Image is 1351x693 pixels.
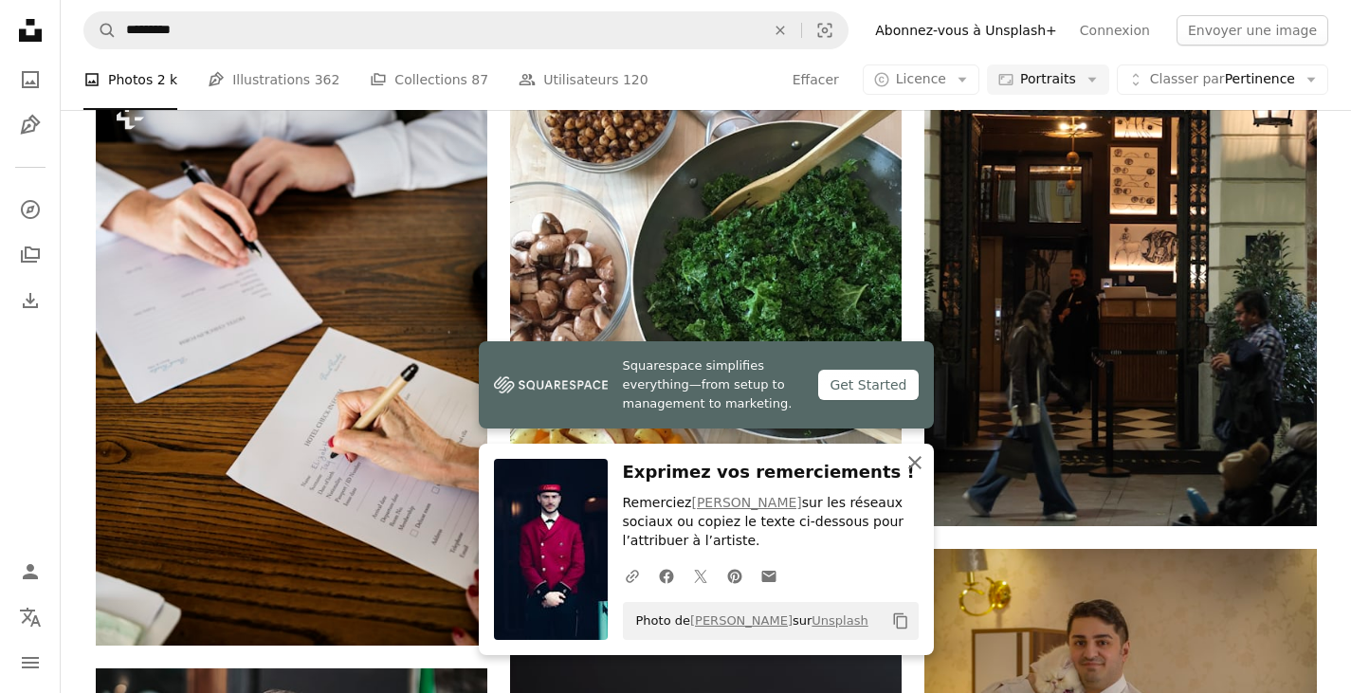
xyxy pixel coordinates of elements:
span: Licence [896,71,946,86]
button: Portraits [987,64,1109,95]
a: Partager par mail [752,556,786,594]
a: Utilisateurs 120 [519,49,648,110]
a: Partagez-leTwitter [684,556,718,594]
button: Envoyer une image [1177,15,1328,46]
span: 120 [623,69,648,90]
form: Rechercher des visuels sur tout le site [83,11,849,49]
button: Classer parPertinence [1117,64,1328,95]
img: file-1747939142011-51e5cc87e3c9 [494,371,608,399]
a: [PERSON_NAME] [691,495,801,510]
a: Collections [11,236,49,274]
h3: Exprimez vos remerciements ! [623,459,919,486]
a: Explorer [11,191,49,228]
a: [PERSON_NAME] [690,613,793,628]
a: Un homme marchant sur un trottoir à côté d’un immeuble [924,224,1316,241]
span: Pertinence [1150,70,1295,89]
a: Unsplash [812,613,867,628]
button: Effacer [759,12,801,48]
a: Partagez-leFacebook [649,556,684,594]
a: Clients qui s’enregistrent dans un hôtel ***Ces documents sont nos propres conceptions génériques... [96,356,487,373]
a: Squarespace simplifies everything—from setup to management to marketing.Get Started [479,341,934,429]
button: Rechercher sur Unsplash [84,12,117,48]
a: Illustrations [11,106,49,144]
a: Partagez-lePinterest [718,556,752,594]
button: Langue [11,598,49,636]
p: Remerciez sur les réseaux sociaux ou copiez le texte ci-dessous pour l’attribuer à l’artiste. [623,494,919,551]
a: Connexion / S’inscrire [11,553,49,591]
a: Abonnez-vous à Unsplash+ [864,15,1068,46]
button: Licence [863,64,979,95]
button: Menu [11,644,49,682]
a: Historique de téléchargement [11,282,49,319]
a: Collections 87 [370,49,488,110]
span: Squarespace simplifies everything—from setup to management to marketing. [623,356,804,413]
span: 362 [315,69,340,90]
button: Recherche de visuels [802,12,848,48]
span: Classer par [1150,71,1225,86]
span: Photo de sur [627,606,868,636]
div: Get Started [818,370,918,400]
a: Connexion [1068,15,1161,46]
a: Légumes verts sur éventail [510,279,902,296]
button: Copier dans le presse-papier [885,605,917,637]
a: Photos [11,61,49,99]
button: Effacer [792,64,840,95]
span: Portraits [1020,70,1076,89]
span: 87 [471,69,488,90]
img: Clients qui s’enregistrent dans un hôtel ***Ces documents sont nos propres conceptions génériques... [96,82,487,646]
a: Accueil — Unsplash [11,11,49,53]
a: Illustrations 362 [208,49,339,110]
